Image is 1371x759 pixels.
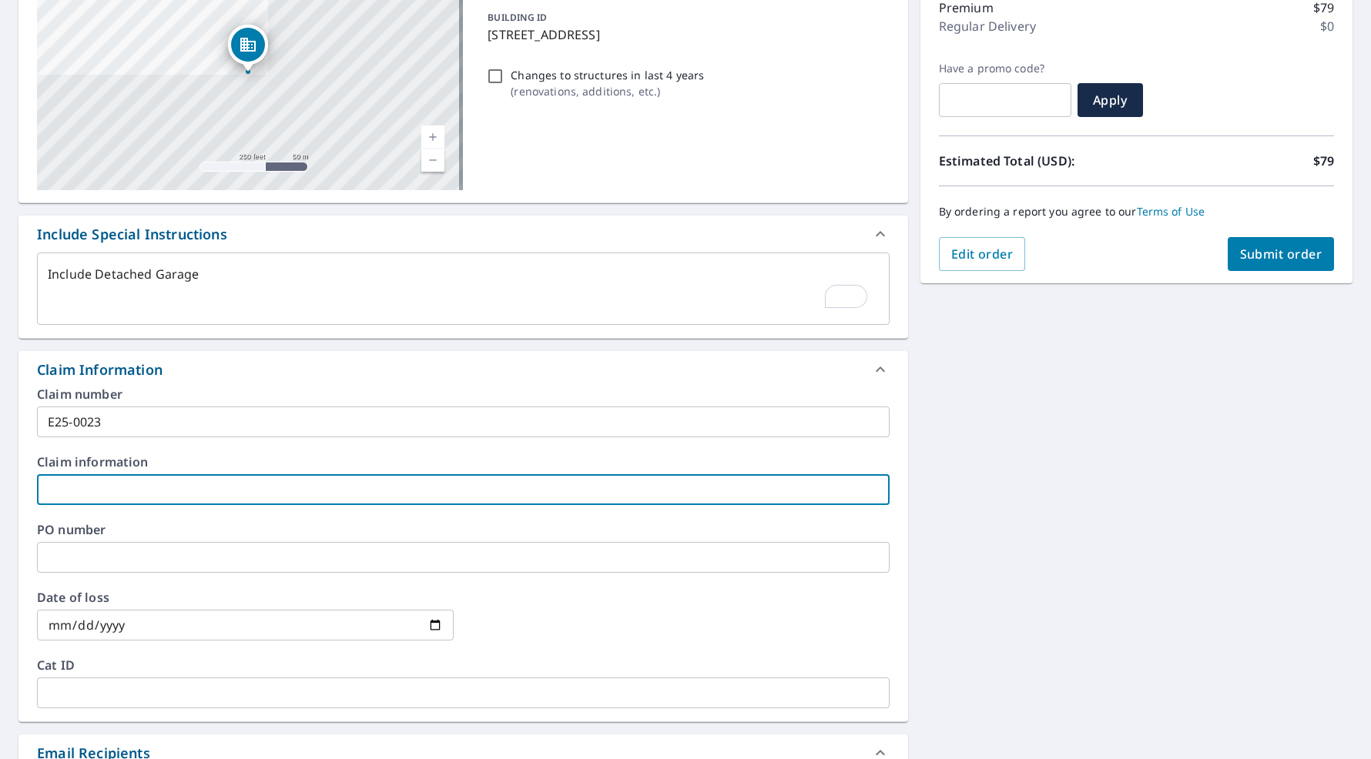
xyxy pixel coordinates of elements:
label: Claim information [37,456,890,468]
div: Include Special Instructions [37,224,227,245]
p: [STREET_ADDRESS] [488,25,883,44]
a: Terms of Use [1137,204,1205,219]
label: Claim number [37,388,890,400]
div: Claim Information [37,359,163,380]
button: Submit order [1228,237,1335,271]
label: Date of loss [37,591,454,604]
p: Regular Delivery [939,17,1036,35]
p: BUILDING ID [488,11,547,24]
label: Have a promo code? [939,62,1071,75]
button: Edit order [939,237,1026,271]
label: PO number [37,523,890,536]
span: Edit order [951,246,1014,262]
div: Dropped pin, building 1, Commercial property, 707 15th St Auburn, NE 68305 [228,25,268,72]
a: Current Level 17, Zoom Out [421,149,444,172]
div: Include Special Instructions [18,216,908,252]
textarea: To enrich screen reader interactions, please activate Accessibility in Grammarly extension settings [48,267,879,311]
p: By ordering a report you agree to our [939,205,1334,219]
div: Claim Information [18,351,908,388]
span: Apply [1090,92,1131,109]
p: $79 [1313,152,1334,170]
p: Changes to structures in last 4 years [511,67,704,83]
p: Estimated Total (USD): [939,152,1137,170]
button: Apply [1078,83,1143,117]
span: Submit order [1240,246,1322,262]
label: Cat ID [37,659,890,671]
p: $0 [1320,17,1334,35]
p: ( renovations, additions, etc. ) [511,83,704,99]
a: Current Level 17, Zoom In [421,125,444,149]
